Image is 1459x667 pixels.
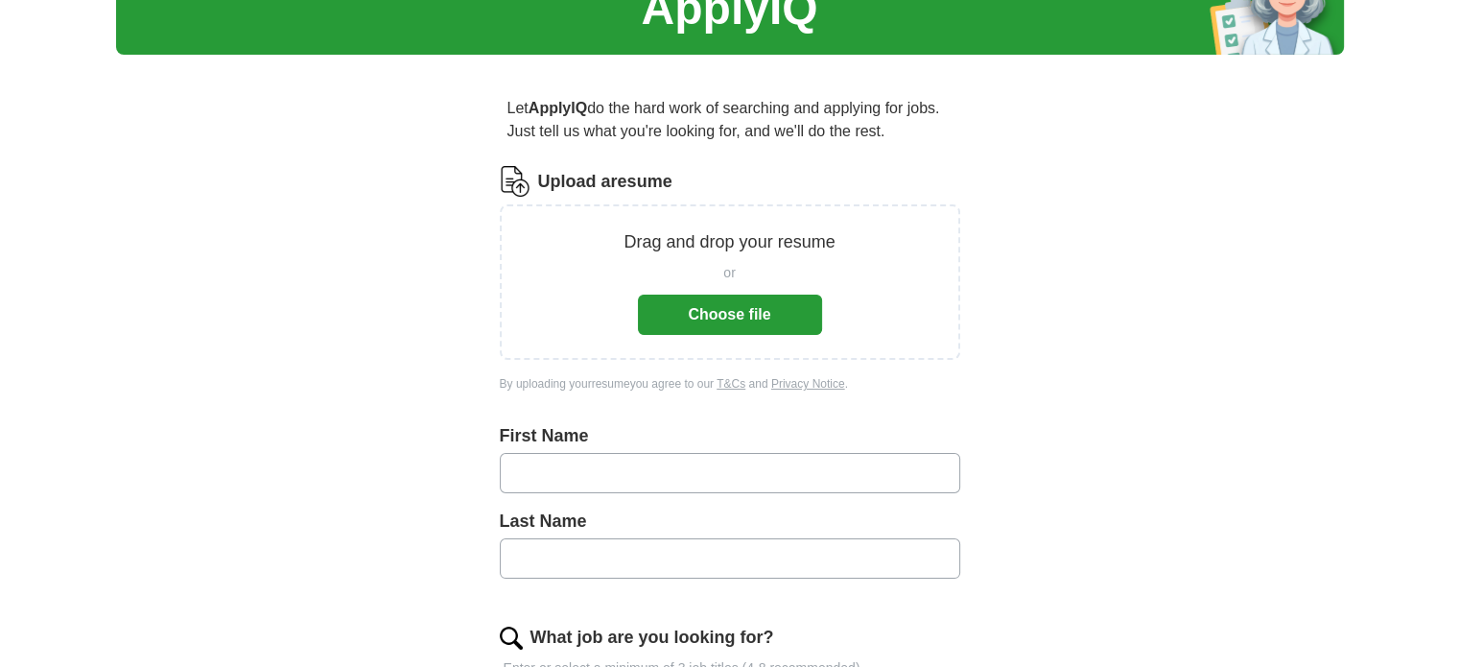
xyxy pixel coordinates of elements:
label: Last Name [500,509,960,535]
p: Drag and drop your resume [624,229,835,255]
label: First Name [500,423,960,449]
div: By uploading your resume you agree to our and . [500,375,960,393]
a: T&Cs [717,377,745,391]
p: Let do the hard work of searching and applying for jobs. Just tell us what you're looking for, an... [500,89,960,151]
a: Privacy Notice [771,377,845,391]
label: Upload a resume [538,169,672,195]
img: CV Icon [500,166,530,197]
label: What job are you looking for? [530,625,774,651]
strong: ApplyIQ [529,100,587,116]
button: Choose file [638,295,822,335]
img: search.png [500,627,523,650]
span: or [723,263,735,283]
